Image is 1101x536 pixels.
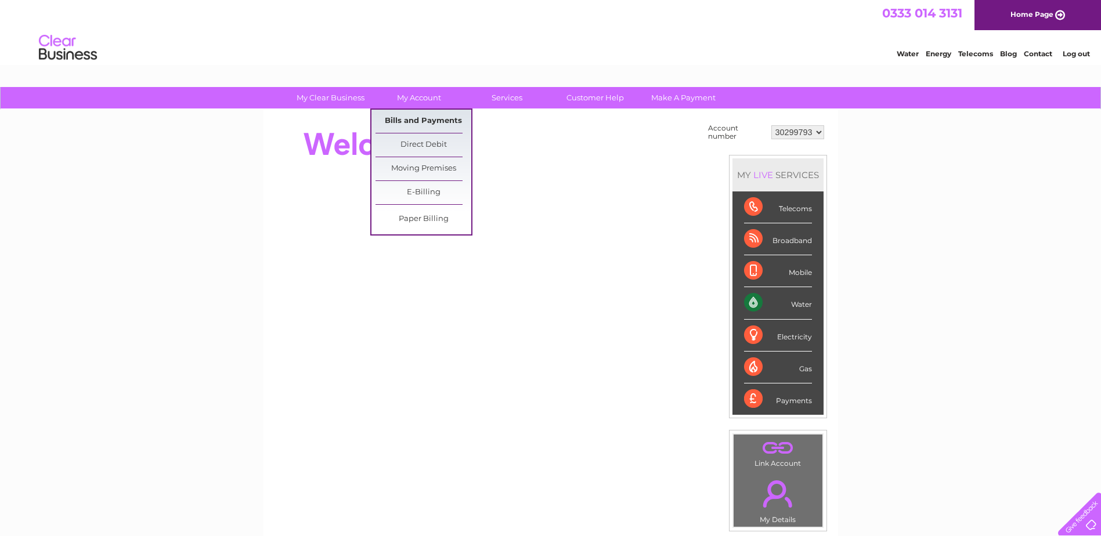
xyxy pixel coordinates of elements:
[744,255,812,287] div: Mobile
[737,437,820,458] a: .
[277,6,825,56] div: Clear Business is a trading name of Verastar Limited (registered in [GEOGRAPHIC_DATA] No. 3667643...
[751,169,775,180] div: LIVE
[376,208,471,231] a: Paper Billing
[744,223,812,255] div: Broadband
[732,158,824,191] div: MY SERVICES
[744,320,812,352] div: Electricity
[1000,49,1017,58] a: Blog
[733,434,823,470] td: Link Account
[547,87,643,108] a: Customer Help
[376,110,471,133] a: Bills and Payments
[744,352,812,383] div: Gas
[926,49,951,58] a: Energy
[897,49,919,58] a: Water
[882,6,962,20] a: 0333 014 3131
[376,157,471,180] a: Moving Premises
[744,191,812,223] div: Telecoms
[737,473,820,514] a: .
[1063,49,1090,58] a: Log out
[376,181,471,204] a: E-Billing
[744,287,812,319] div: Water
[958,49,993,58] a: Telecoms
[733,470,823,527] td: My Details
[636,87,731,108] a: Make A Payment
[744,383,812,415] div: Payments
[371,87,467,108] a: My Account
[376,133,471,157] a: Direct Debit
[459,87,555,108] a: Services
[705,121,768,143] td: Account number
[283,87,378,108] a: My Clear Business
[38,30,98,66] img: logo.png
[1024,49,1052,58] a: Contact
